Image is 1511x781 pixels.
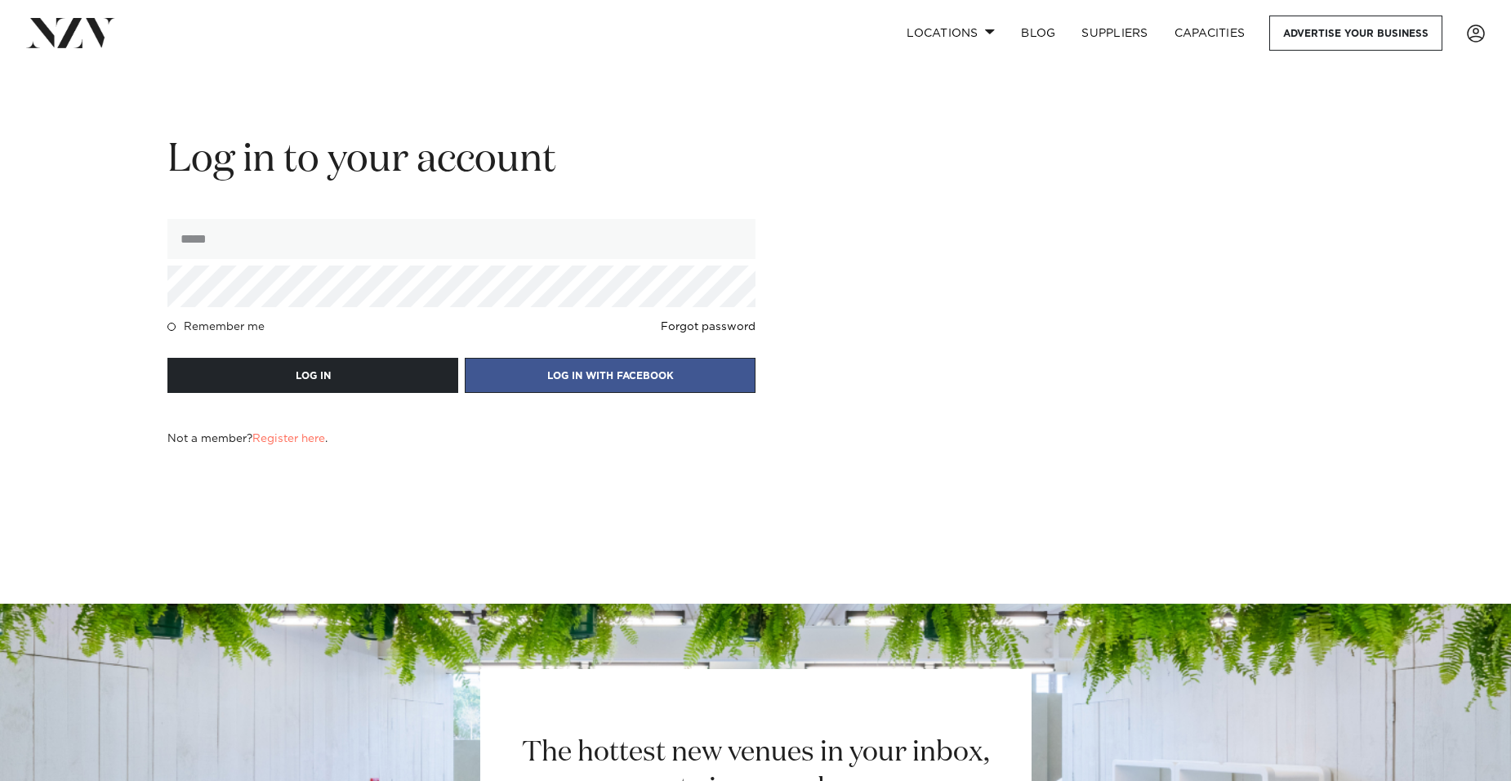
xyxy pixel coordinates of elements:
a: SUPPLIERS [1068,16,1161,51]
a: Forgot password [661,320,755,333]
a: Advertise your business [1269,16,1442,51]
a: BLOG [1008,16,1068,51]
a: Locations [894,16,1008,51]
h2: Log in to your account [167,135,755,186]
h4: Remember me [184,320,265,333]
img: nzv-logo.png [26,18,115,47]
a: LOG IN WITH FACEBOOK [465,368,755,382]
a: Capacities [1161,16,1259,51]
button: LOG IN [167,358,458,393]
button: LOG IN WITH FACEBOOK [465,358,755,393]
h4: Not a member? . [167,432,328,445]
a: Register here [252,433,325,444]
